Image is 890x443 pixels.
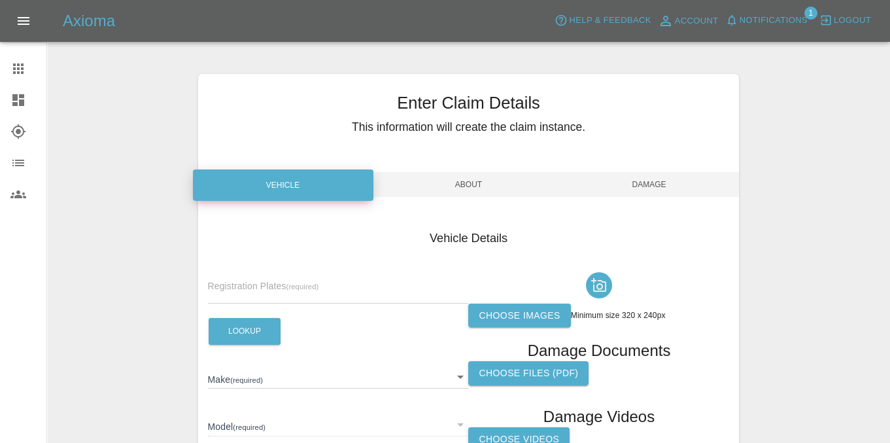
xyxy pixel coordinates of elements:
div: Vehicle [193,169,373,201]
span: Help & Feedback [569,13,651,28]
h5: This information will create the claim instance. [198,118,740,135]
h1: Damage Videos [543,406,655,427]
button: Help & Feedback [551,10,654,31]
span: Minimum size 320 x 240px [571,311,666,320]
span: Notifications [740,13,808,28]
h4: Vehicle Details [208,230,730,247]
button: Notifications [722,10,811,31]
span: Account [675,14,719,29]
span: About [378,172,558,197]
button: Open drawer [8,5,39,37]
span: Registration Plates [208,281,319,291]
button: Logout [816,10,874,31]
span: Logout [834,13,871,28]
span: Damage [558,172,739,197]
span: 1 [804,7,817,20]
small: (required) [286,283,319,291]
button: Lookup [209,318,281,345]
label: Choose files (pdf) [468,361,589,385]
a: Account [655,10,722,31]
h3: Enter Claim Details [198,90,740,115]
h5: Axioma [63,10,115,31]
h1: Damage Documents [528,340,671,361]
label: Choose images [468,304,570,328]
